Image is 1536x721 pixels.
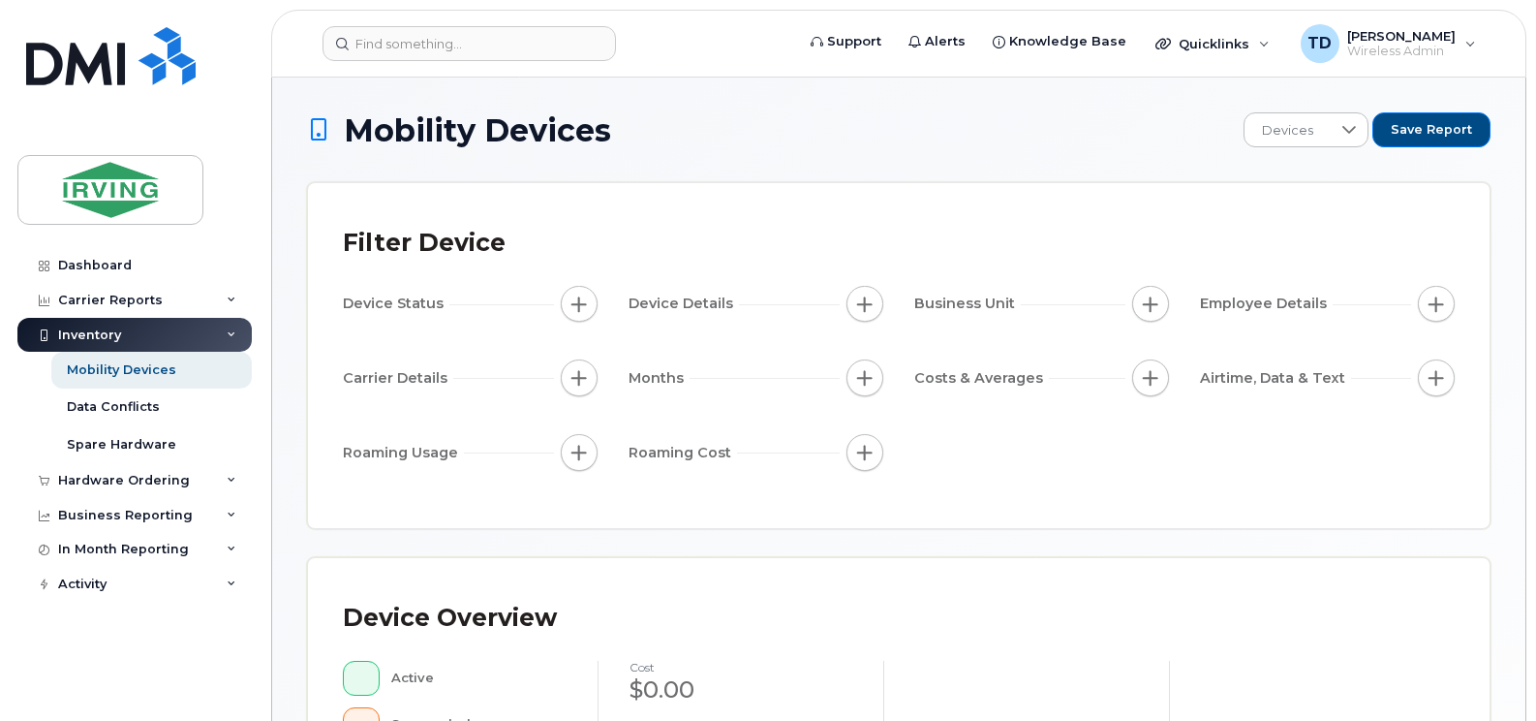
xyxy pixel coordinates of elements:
[344,113,611,147] span: Mobility Devices
[914,368,1049,389] span: Costs & Averages
[343,593,557,643] div: Device Overview
[914,294,1021,314] span: Business Unit
[343,294,449,314] span: Device Status
[629,443,737,463] span: Roaming Cost
[629,294,739,314] span: Device Details
[629,368,690,389] span: Months
[1200,368,1351,389] span: Airtime, Data & Text
[630,661,852,674] h4: cost
[1200,294,1333,314] span: Employee Details
[1391,121,1472,139] span: Save Report
[343,218,506,268] div: Filter Device
[1372,112,1490,147] button: Save Report
[343,443,464,463] span: Roaming Usage
[630,674,852,706] div: $0.00
[343,368,453,389] span: Carrier Details
[391,661,568,696] div: Active
[1244,113,1331,148] span: Devices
